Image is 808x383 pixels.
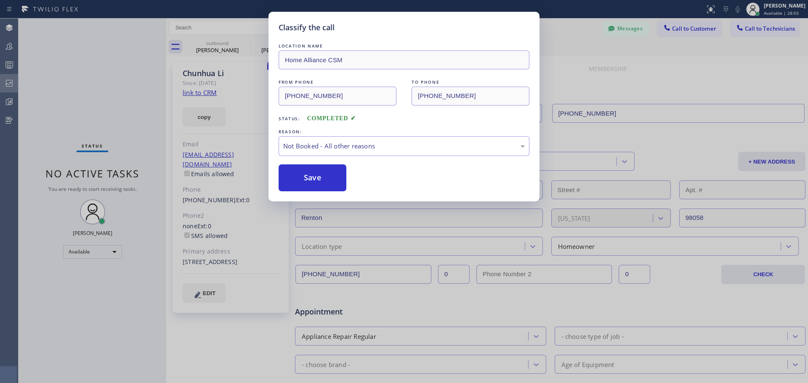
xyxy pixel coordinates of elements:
[279,22,335,33] h5: Classify the call
[279,116,300,122] span: Status:
[279,42,529,50] div: LOCATION NAME
[307,115,356,122] span: COMPLETED
[412,87,529,106] input: To phone
[279,164,346,191] button: Save
[279,78,396,87] div: FROM PHONE
[283,141,525,151] div: Not Booked - All other reasons
[279,87,396,106] input: From phone
[279,127,529,136] div: REASON:
[412,78,529,87] div: TO PHONE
